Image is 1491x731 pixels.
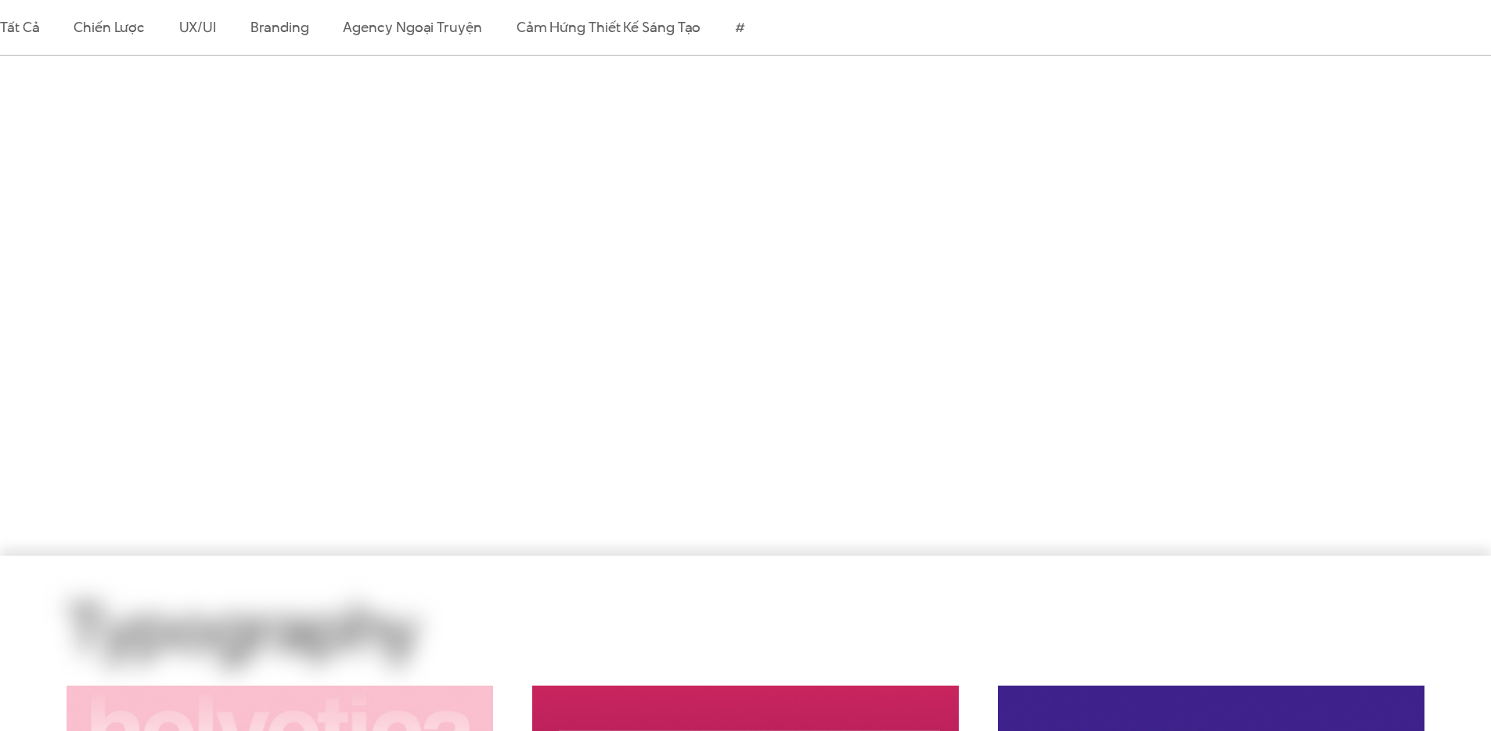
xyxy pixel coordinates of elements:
a: UX/UI [179,17,217,37]
a: Branding [250,17,308,37]
a: # [735,17,745,37]
a: Cảm hứng thiết kế sáng tạo [517,17,701,37]
a: Chiến lược [74,17,144,37]
a: Agency ngoại truyện [343,17,481,37]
